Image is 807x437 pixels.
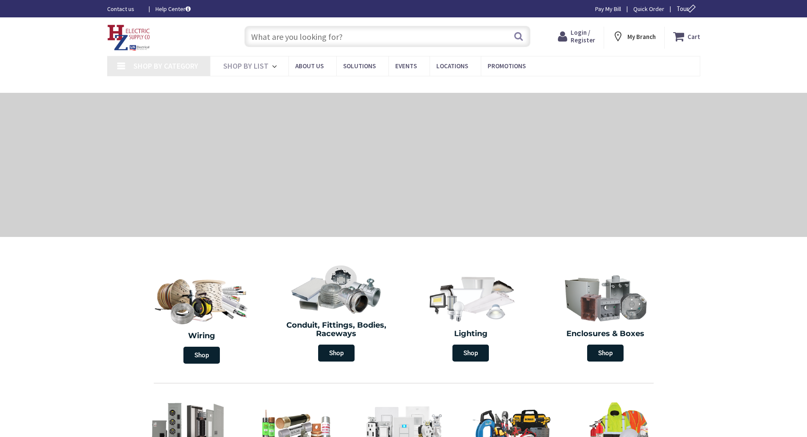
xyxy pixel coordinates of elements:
[271,260,402,366] a: Conduit, Fittings, Bodies, Raceways Shop
[406,269,536,366] a: Lighting Shop
[673,29,700,44] a: Cart
[395,62,417,70] span: Events
[540,269,671,366] a: Enclosures & Boxes Shop
[318,345,355,362] span: Shop
[436,62,468,70] span: Locations
[244,26,530,47] input: What are you looking for?
[633,5,664,13] a: Quick Order
[544,330,666,338] h2: Enclosures & Boxes
[295,62,324,70] span: About Us
[595,5,621,13] a: Pay My Bill
[558,29,595,44] a: Login / Register
[223,61,269,71] span: Shop By List
[343,62,376,70] span: Solutions
[627,33,656,41] strong: My Branch
[135,269,269,368] a: Wiring Shop
[410,330,532,338] h2: Lighting
[107,5,142,13] a: Contact us
[133,61,198,71] span: Shop By Category
[587,345,624,362] span: Shop
[488,62,526,70] span: Promotions
[139,332,265,340] h2: Wiring
[688,29,700,44] strong: Cart
[155,5,191,13] a: Help Center
[612,29,656,44] div: My Branch
[275,321,397,338] h2: Conduit, Fittings, Bodies, Raceways
[107,25,150,51] img: HZ Electric Supply
[677,5,698,13] span: Tour
[452,345,489,362] span: Shop
[183,347,220,364] span: Shop
[571,28,595,44] span: Login / Register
